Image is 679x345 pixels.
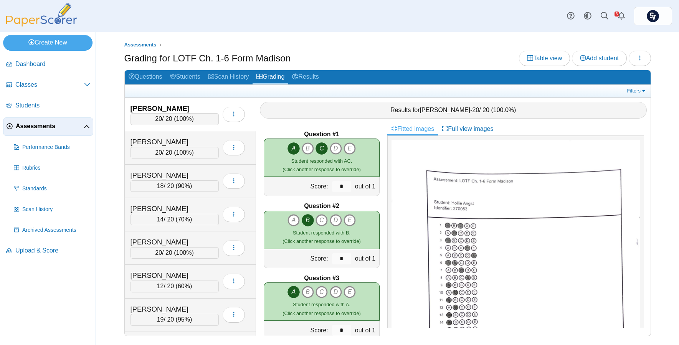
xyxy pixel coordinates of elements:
[22,226,90,234] span: Archived Assessments
[176,249,192,256] span: 100%
[204,70,253,84] a: Scan History
[155,249,162,256] span: 20
[11,138,93,157] a: Performance Bands
[3,35,93,50] a: Create New
[122,40,158,50] a: Assessments
[625,87,649,95] a: Filters
[15,60,90,68] span: Dashboard
[293,230,350,236] span: Student responded with B.
[178,283,190,289] span: 60%
[176,149,192,156] span: 100%
[131,170,207,180] div: [PERSON_NAME]
[22,206,90,213] span: Scan History
[580,55,619,61] span: Add student
[11,159,93,177] a: Rubrics
[316,286,328,298] i: C
[15,101,90,110] span: Students
[16,122,84,130] span: Assessments
[3,242,93,260] a: Upload & Score
[22,185,90,193] span: Standards
[3,97,93,115] a: Students
[288,70,322,84] a: Results
[131,247,219,259] div: / 20 ( )
[11,200,93,219] a: Scan History
[3,21,80,28] a: PaperScorer
[253,70,288,84] a: Grading
[420,107,471,113] span: [PERSON_NAME]
[15,246,90,255] span: Upload & Score
[11,180,93,198] a: Standards
[131,137,207,147] div: [PERSON_NAME]
[131,271,207,281] div: [PERSON_NAME]
[22,164,90,172] span: Rubrics
[260,102,647,119] div: Results for - / 20 ( )
[344,142,356,155] i: E
[157,283,164,289] span: 12
[131,147,219,158] div: / 20 ( )
[316,214,328,226] i: C
[287,142,300,155] i: A
[178,216,190,223] span: 70%
[125,70,166,84] a: Questions
[493,107,514,113] span: 100.0%
[131,104,207,114] div: [PERSON_NAME]
[264,321,330,340] div: Score:
[131,204,207,214] div: [PERSON_NAME]
[3,76,93,94] a: Classes
[155,149,162,156] span: 20
[155,116,162,122] span: 20
[157,316,164,323] span: 19
[472,107,479,113] span: 20
[283,302,360,316] small: (Click another response to override)
[283,158,360,172] small: (Click another response to override)
[438,122,497,135] a: Full view images
[131,214,219,225] div: / 20 ( )
[22,144,90,151] span: Performance Bands
[124,52,291,65] h1: Grading for LOTF Ch. 1-6 Form Madison
[264,177,330,196] div: Score:
[3,117,93,136] a: Assessments
[3,3,80,26] img: PaperScorer
[387,122,438,135] a: Fitted images
[178,316,190,323] span: 95%
[344,286,356,298] i: E
[157,183,164,189] span: 18
[344,214,356,226] i: E
[304,202,339,210] b: Question #2
[15,81,84,89] span: Classes
[330,142,342,155] i: D
[131,180,219,192] div: / 20 ( )
[353,177,379,196] div: out of 1
[287,214,300,226] i: A
[3,55,93,74] a: Dashboard
[166,70,204,84] a: Students
[131,281,219,292] div: / 20 ( )
[124,42,157,48] span: Assessments
[316,142,328,155] i: C
[11,221,93,239] a: Archived Assessments
[176,116,192,122] span: 100%
[304,274,339,282] b: Question #3
[613,8,630,25] a: Alerts
[527,55,562,61] span: Table view
[330,214,342,226] i: D
[178,183,190,189] span: 90%
[302,214,314,226] i: B
[330,286,342,298] i: D
[291,158,352,164] span: Student responded with AC.
[157,216,164,223] span: 14
[302,286,314,298] i: B
[304,130,339,139] b: Question #1
[264,249,330,268] div: Score:
[131,304,207,314] div: [PERSON_NAME]
[302,142,314,155] i: B
[647,10,659,22] img: ps.PvyhDibHWFIxMkTk
[293,302,350,307] span: Student responded with A.
[353,249,379,268] div: out of 1
[131,113,219,125] div: / 20 ( )
[353,321,379,340] div: out of 1
[131,314,219,325] div: / 20 ( )
[647,10,659,22] span: Chris Paolelli
[287,286,300,298] i: A
[572,51,627,66] a: Add student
